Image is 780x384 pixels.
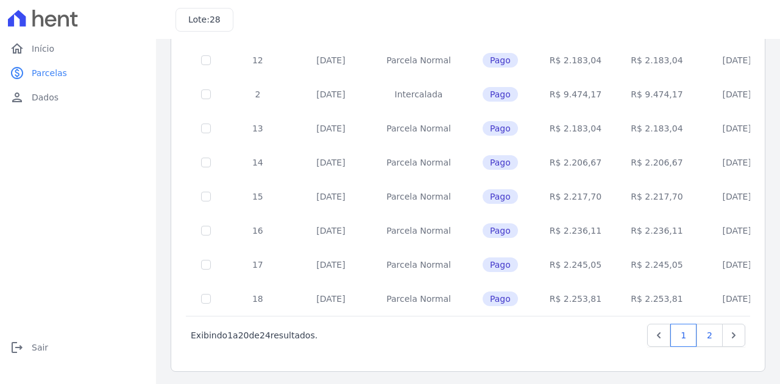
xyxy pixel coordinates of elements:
td: [DATE] [698,145,776,180]
a: Next [722,324,745,347]
span: 20 [238,330,249,340]
span: Sair [32,341,48,354]
td: R$ 2.236,11 [616,214,697,248]
td: 2 [225,77,290,111]
span: Pago [483,223,518,238]
td: Parcela Normal [372,248,466,282]
td: Intercalada [372,77,466,111]
td: Parcela Normal [372,282,466,316]
td: [DATE] [698,111,776,145]
td: [DATE] [290,77,372,111]
i: logout [10,340,24,355]
td: R$ 2.217,70 [535,180,616,214]
td: [DATE] [290,180,372,214]
span: Pago [483,53,518,68]
td: R$ 2.183,04 [535,111,616,145]
td: R$ 2.245,05 [535,248,616,282]
td: [DATE] [698,180,776,214]
h3: Lote: [188,13,221,26]
td: 16 [225,214,290,248]
td: [DATE] [698,248,776,282]
td: 15 [225,180,290,214]
td: [DATE] [290,145,372,180]
td: R$ 2.206,67 [616,145,697,180]
input: Só é possível selecionar pagamentos em aberto [201,192,211,201]
td: Parcela Normal [372,43,466,77]
a: paidParcelas [5,61,151,85]
td: 18 [225,282,290,316]
span: 1 [227,330,233,340]
td: R$ 9.474,17 [616,77,697,111]
span: Dados [32,91,58,103]
span: Pago [483,291,518,306]
td: R$ 2.253,81 [535,282,616,316]
td: Parcela Normal [372,145,466,180]
td: 17 [225,248,290,282]
a: logoutSair [5,335,151,360]
input: Só é possível selecionar pagamentos em aberto [201,89,211,99]
span: Pago [483,121,518,136]
td: Parcela Normal [372,214,466,248]
td: R$ 2.183,04 [616,43,697,77]
td: [DATE] [290,248,372,282]
input: Só é possível selecionar pagamentos em aberto [201,124,211,133]
span: Pago [483,257,518,272]
td: R$ 2.253,81 [616,282,697,316]
input: Só é possível selecionar pagamentos em aberto [201,260,211,270]
i: person [10,90,24,105]
td: R$ 2.183,04 [535,43,616,77]
input: Só é possível selecionar pagamentos em aberto [201,226,211,236]
td: [DATE] [290,282,372,316]
a: homeInício [5,37,151,61]
td: R$ 2.183,04 [616,111,697,145]
a: 2 [697,324,723,347]
span: Pago [483,87,518,102]
td: [DATE] [290,214,372,248]
td: R$ 2.206,67 [535,145,616,180]
td: 13 [225,111,290,145]
td: [DATE] [290,111,372,145]
a: 1 [670,324,697,347]
p: Exibindo a de resultados. [191,329,317,341]
td: 14 [225,145,290,180]
td: Parcela Normal [372,180,466,214]
td: R$ 2.236,11 [535,214,616,248]
td: [DATE] [698,214,776,248]
span: Pago [483,189,518,204]
a: Previous [647,324,670,347]
input: Só é possível selecionar pagamentos em aberto [201,294,211,304]
td: R$ 9.474,17 [535,77,616,111]
i: home [10,41,24,56]
td: [DATE] [698,43,776,77]
td: 12 [225,43,290,77]
td: R$ 2.217,70 [616,180,697,214]
input: Só é possível selecionar pagamentos em aberto [201,55,211,65]
span: Parcelas [32,67,67,79]
i: paid [10,66,24,80]
td: [DATE] [698,282,776,316]
td: Parcela Normal [372,111,466,145]
span: Pago [483,155,518,170]
a: personDados [5,85,151,110]
span: 28 [210,15,221,24]
td: [DATE] [290,43,372,77]
input: Só é possível selecionar pagamentos em aberto [201,158,211,167]
td: [DATE] [698,77,776,111]
span: 24 [260,330,271,340]
td: R$ 2.245,05 [616,248,697,282]
span: Início [32,43,54,55]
